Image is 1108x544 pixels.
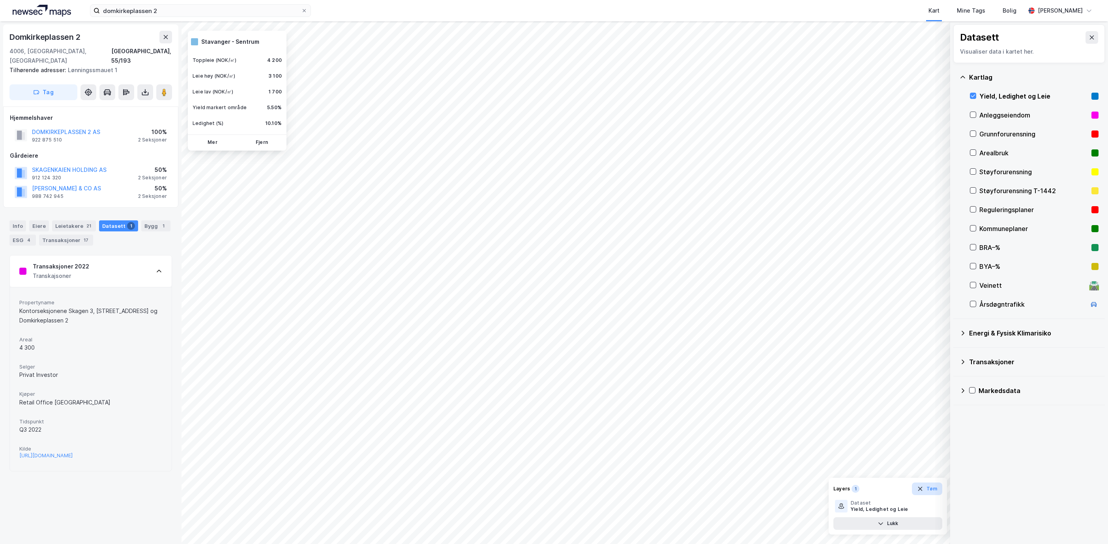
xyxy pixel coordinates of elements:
[1089,280,1099,291] div: 🛣️
[851,506,908,512] div: Yield, Ledighet og Leie
[141,220,170,231] div: Bygg
[39,235,93,246] div: Transaksjoner
[10,113,172,123] div: Hjemmelshaver
[52,220,96,231] div: Leietakere
[19,343,162,352] div: 4 300
[833,517,942,530] button: Lukk
[268,73,282,79] div: 3 100
[960,47,1098,56] div: Visualiser data i kartet her.
[193,57,236,63] div: Toppleie (NOK/㎡)
[979,148,1088,158] div: Arealbruk
[201,37,259,47] div: Stavanger - Sentrum
[85,222,93,230] div: 21
[138,165,167,175] div: 50%
[969,328,1099,338] div: Energi & Fysisk Klimarisiko
[979,110,1088,120] div: Anleggseiendom
[9,31,82,43] div: Domkirkeplassen 2
[159,222,167,230] div: 1
[1069,506,1108,544] iframe: Chat Widget
[979,205,1088,214] div: Reguleringsplaner
[969,357,1099,367] div: Transaksjoner
[29,220,49,231] div: Eiere
[19,336,162,343] span: Areal
[25,236,33,244] div: 4
[979,167,1088,177] div: Støyforurensning
[9,47,111,65] div: 4006, [GEOGRAPHIC_DATA], [GEOGRAPHIC_DATA]
[912,483,942,495] button: Tøm
[32,193,64,199] div: 988 742 945
[979,281,1086,290] div: Veinett
[138,193,167,199] div: 2 Seksjoner
[138,184,167,193] div: 50%
[127,222,135,230] div: 1
[979,224,1088,233] div: Kommuneplaner
[193,104,247,111] div: Yield markert område
[957,6,985,15] div: Mine Tags
[33,262,89,271] div: Transaksjoner 2022
[851,500,908,506] div: Dataset
[100,5,301,17] input: Søk på adresse, matrikkel, gårdeiere, leietakere eller personer
[239,136,285,149] button: Fjern
[189,136,236,149] button: Mer
[13,5,71,17] img: logo.a4113a55bc3d86da70a041830d287a7e.svg
[19,452,73,459] button: [URL][DOMAIN_NAME]
[33,271,89,281] div: Transkajsoner
[19,418,162,425] span: Tidspunkt
[979,186,1088,196] div: Støyforurensning T-1442
[193,120,223,127] div: Ledighet (%)
[267,104,282,111] div: 5.50%
[969,73,1099,82] div: Kartlag
[111,47,172,65] div: [GEOGRAPHIC_DATA], 55/193
[979,91,1088,101] div: Yield, Ledighet og Leie
[9,65,166,75] div: Lønningssmauet 1
[19,391,162,397] span: Kjøper
[267,57,282,63] div: 4 200
[979,243,1088,252] div: BRA–%
[193,89,233,95] div: Leie lav (NOK/㎡)
[138,175,167,181] div: 2 Seksjoner
[19,445,162,452] span: Kilde
[1038,6,1083,15] div: [PERSON_NAME]
[19,370,162,380] div: Privat Investor
[193,73,235,79] div: Leie høy (NOK/㎡)
[268,89,282,95] div: 1 700
[9,235,36,246] div: ESG
[928,6,940,15] div: Kart
[10,151,172,160] div: Gårdeiere
[19,306,162,325] div: Kontorseksjonene Skagen 3, [STREET_ADDRESS] og Domkirkeplassen 2
[979,300,1086,309] div: Årsdøgntrafikk
[833,486,850,492] div: Layers
[19,398,162,407] div: Retail Office [GEOGRAPHIC_DATA]
[138,127,167,137] div: 100%
[979,386,1099,395] div: Markedsdata
[1003,6,1016,15] div: Bolig
[1069,506,1108,544] div: Kontrollprogram for chat
[32,175,61,181] div: 912 124 320
[19,299,162,306] span: Propertyname
[138,137,167,143] div: 2 Seksjoner
[9,84,77,100] button: Tag
[9,67,68,73] span: Tilhørende adresser:
[19,363,162,370] span: Selger
[32,137,62,143] div: 922 875 510
[82,236,90,244] div: 17
[979,129,1088,139] div: Grunnforurensning
[852,485,859,493] div: 1
[960,31,999,44] div: Datasett
[265,120,282,127] div: 10.10%
[99,220,138,231] div: Datasett
[979,262,1088,271] div: BYA–%
[9,220,26,231] div: Info
[19,425,162,434] div: Q3 2022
